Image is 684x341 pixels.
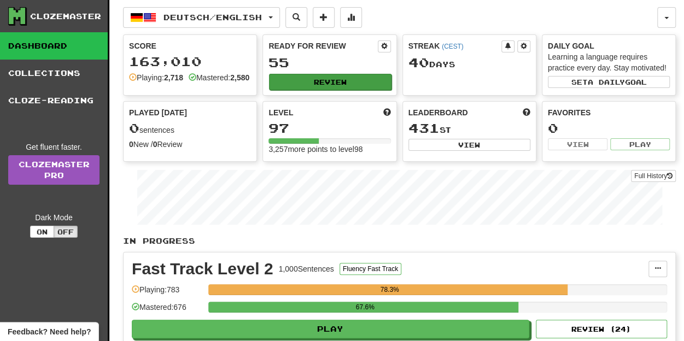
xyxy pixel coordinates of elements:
[163,13,262,22] span: Deutsch / English
[587,78,624,86] span: a daily
[548,51,670,73] div: Learning a language requires practice every day. Stay motivated!
[610,138,670,150] button: Play
[408,120,440,136] span: 431
[129,139,251,150] div: New / Review
[548,40,670,51] div: Daily Goal
[340,263,401,275] button: Fluency Fast Track
[54,226,78,238] button: Off
[408,107,468,118] span: Leaderboard
[548,76,670,88] button: Seta dailygoal
[536,320,667,338] button: Review (24)
[340,7,362,28] button: More stats
[548,107,670,118] div: Favorites
[123,236,676,246] p: In Progress
[129,120,139,136] span: 0
[631,170,676,182] button: Full History
[268,121,390,135] div: 97
[442,43,464,50] a: (CEST)
[132,284,203,302] div: Playing: 783
[408,40,501,51] div: Streak
[408,121,530,136] div: st
[408,55,429,70] span: 40
[129,121,251,136] div: sentences
[129,72,183,83] div: Playing:
[129,40,251,51] div: Score
[269,74,391,90] button: Review
[383,107,391,118] span: Score more points to level up
[408,56,530,70] div: Day s
[129,107,187,118] span: Played [DATE]
[313,7,335,28] button: Add sentence to collection
[548,138,607,150] button: View
[30,11,101,22] div: Clozemaster
[212,284,568,295] div: 78.3%
[132,261,273,277] div: Fast Track Level 2
[8,142,100,152] div: Get fluent faster.
[548,121,670,135] div: 0
[523,107,530,118] span: This week in points, UTC
[129,140,133,149] strong: 0
[212,302,518,313] div: 67.6%
[8,155,100,185] a: ClozemasterPro
[268,56,390,69] div: 55
[268,107,293,118] span: Level
[30,226,54,238] button: On
[189,72,249,83] div: Mastered:
[153,140,157,149] strong: 0
[408,139,530,151] button: View
[123,7,280,28] button: Deutsch/English
[132,320,529,338] button: Play
[279,263,334,274] div: 1,000 Sentences
[129,55,251,68] div: 163,010
[132,302,203,320] div: Mastered: 676
[285,7,307,28] button: Search sentences
[230,73,249,82] strong: 2,580
[268,144,390,155] div: 3,257 more points to level 98
[8,212,100,223] div: Dark Mode
[8,326,91,337] span: Open feedback widget
[268,40,377,51] div: Ready for Review
[164,73,183,82] strong: 2,718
